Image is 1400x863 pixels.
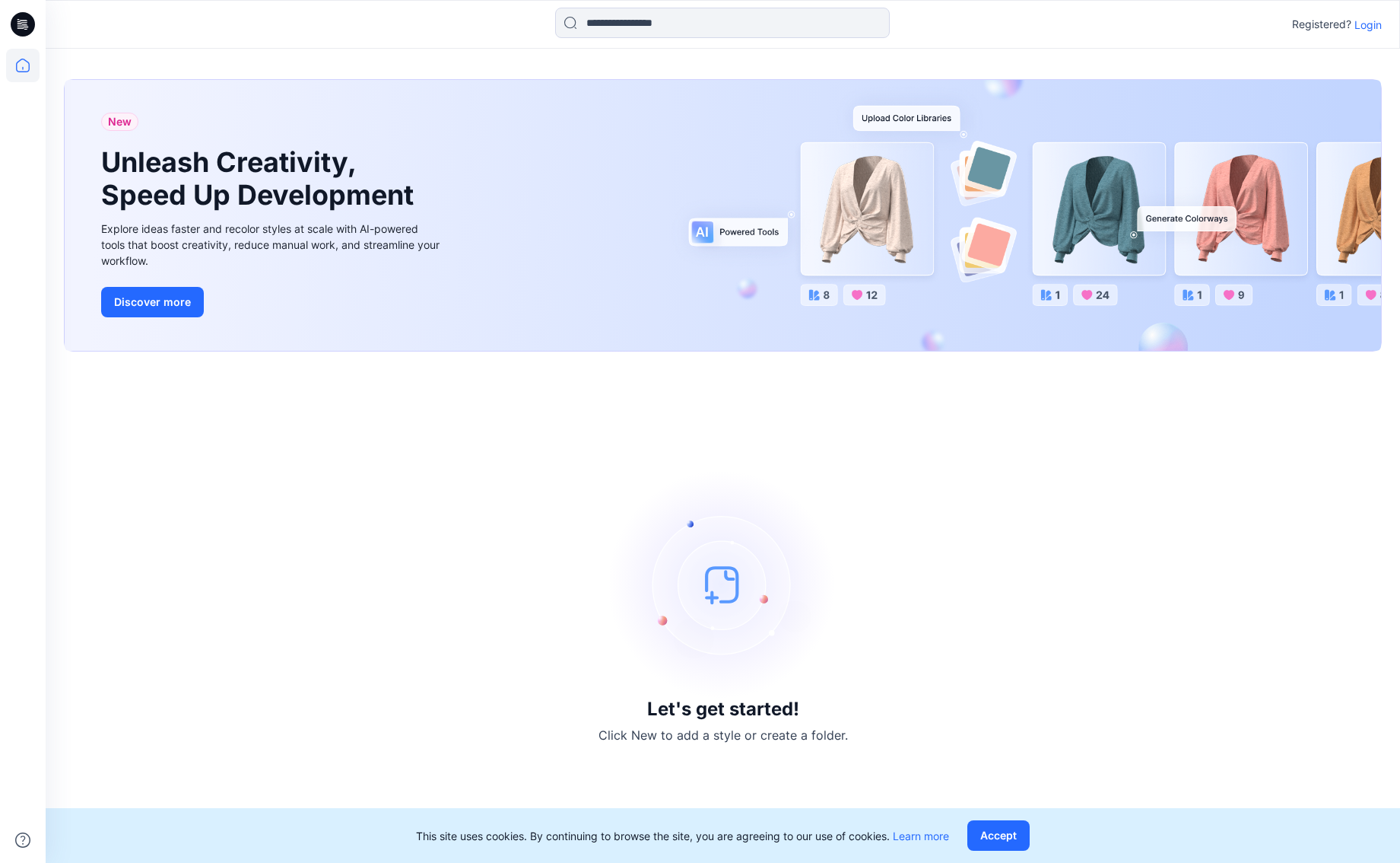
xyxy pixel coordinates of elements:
[609,470,837,699] img: empty-state-image.svg
[893,830,949,842] a: Learn more
[416,828,949,844] p: This site uses cookies. By continuing to browse the site, you are agreeing to our use of cookies.
[101,221,443,269] div: Explore ideas faster and recolor styles at scale with AI-powered tools that boost creativity, red...
[101,287,204,317] button: Discover more
[967,820,1030,851] button: Accept
[647,699,799,720] h3: Let's get started!
[101,146,421,212] h1: Unleash Creativity, Speed Up Development
[108,113,132,131] span: New
[101,287,443,317] a: Discover more
[1292,15,1351,33] p: Registered?
[1354,17,1382,33] p: Login
[598,726,848,744] p: Click New to add a style or create a folder.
